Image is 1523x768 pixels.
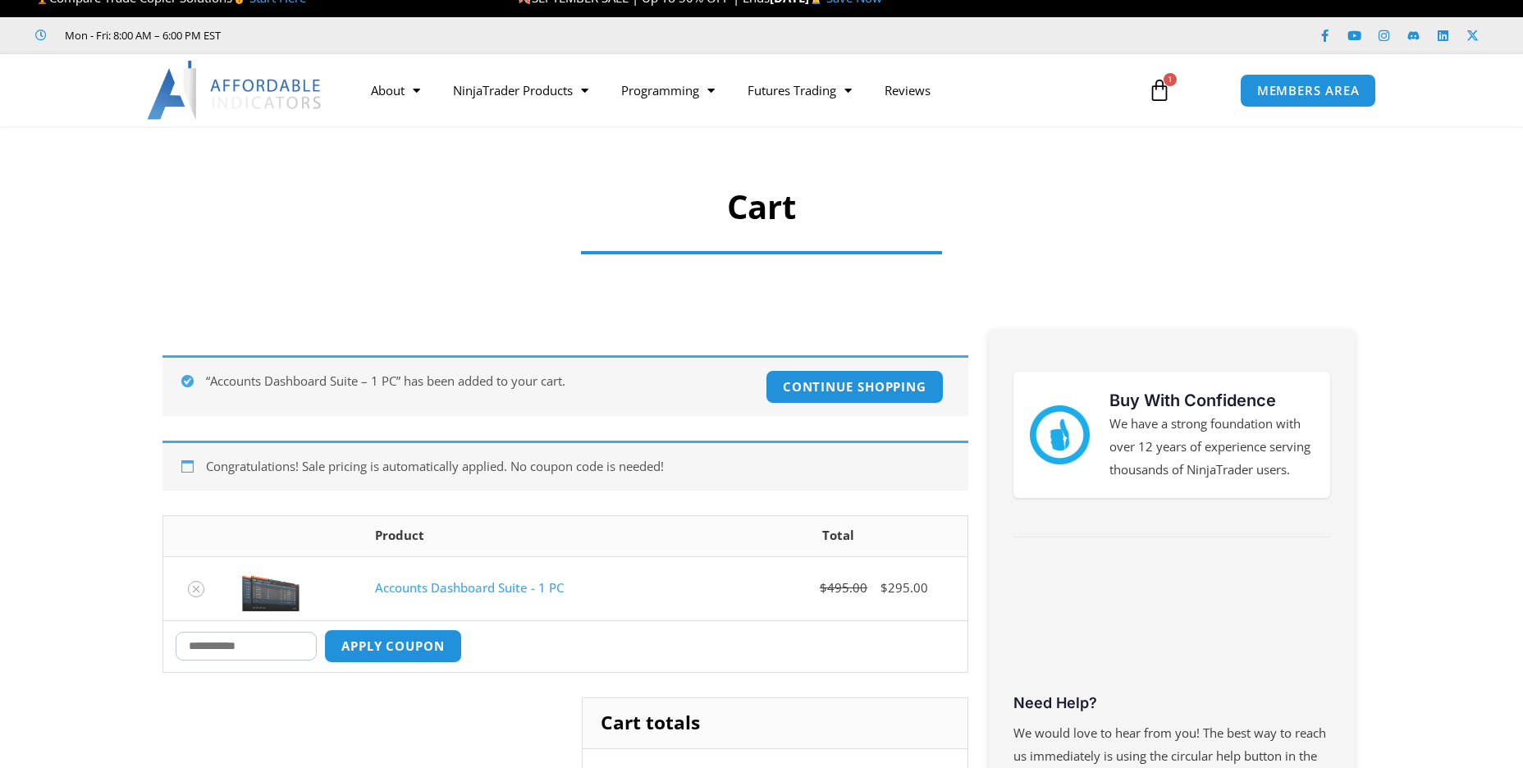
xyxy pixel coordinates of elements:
[1030,405,1089,464] img: mark thumbs good 43913 | Affordable Indicators – NinjaTrader
[363,516,708,556] th: Product
[820,579,867,596] bdi: 495.00
[731,71,868,109] a: Futures Trading
[868,71,947,109] a: Reviews
[188,581,204,597] a: Remove Accounts Dashboard Suite - 1 PC from cart
[708,516,967,556] th: Total
[1164,73,1177,86] span: 1
[1013,693,1330,712] h3: Need Help?
[880,579,928,596] bdi: 295.00
[162,355,968,416] div: “Accounts Dashboard Suite – 1 PC” has been added to your cart.
[1109,413,1315,482] p: We have a strong foundation with over 12 years of experience serving thousands of NinjaTrader users.
[766,370,944,404] a: Continue shopping
[375,579,564,596] a: Accounts Dashboard Suite - 1 PC
[1257,85,1360,97] span: MEMBERS AREA
[820,579,827,596] span: $
[1109,388,1315,413] h3: Buy With Confidence
[244,27,490,43] iframe: Customer reviews powered by Trustpilot
[61,25,221,45] span: Mon - Fri: 8:00 AM – 6:00 PM EST
[162,441,968,491] div: Congratulations! Sale pricing is automatically applied. No coupon code is needed!
[583,698,967,749] h2: Cart totals
[880,579,888,596] span: $
[324,629,462,663] button: Apply coupon
[437,71,605,109] a: NinjaTrader Products
[605,71,731,109] a: Programming
[1240,74,1377,107] a: MEMBERS AREA
[1123,66,1196,114] a: 1
[354,71,437,109] a: About
[1013,566,1330,689] iframe: Customer reviews powered by Trustpilot
[242,565,300,611] img: Screenshot 2024-08-26 155710eeeee | Affordable Indicators – NinjaTrader
[218,184,1306,230] h1: Cart
[354,71,1129,109] nav: Menu
[147,61,323,120] img: LogoAI | Affordable Indicators – NinjaTrader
